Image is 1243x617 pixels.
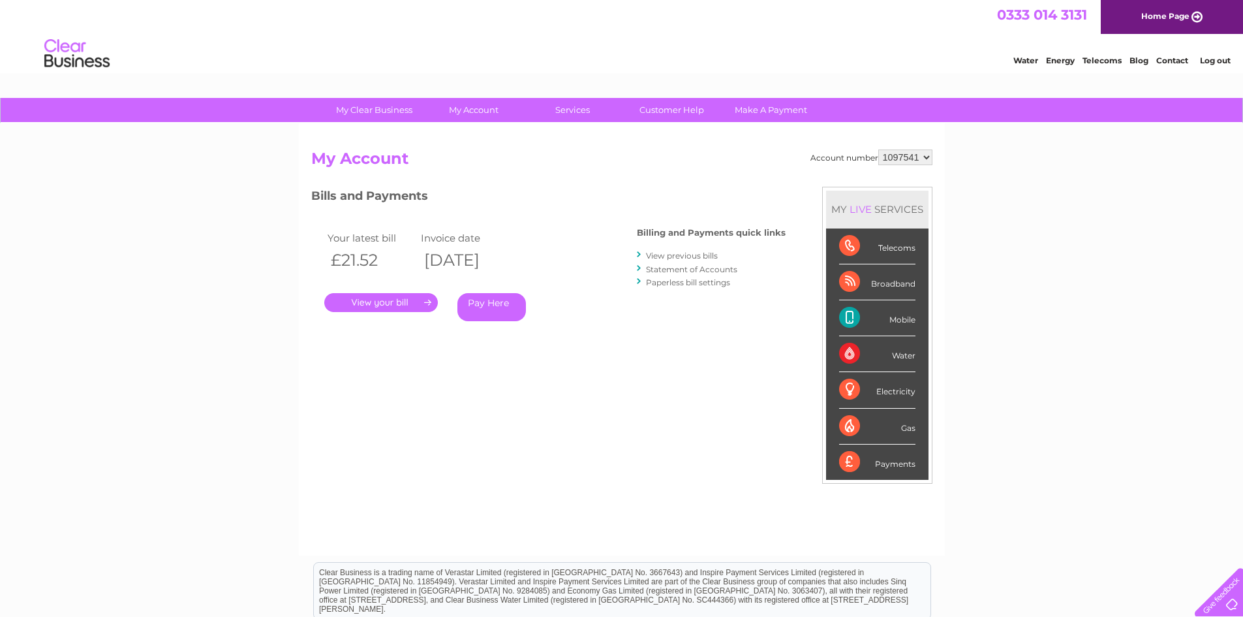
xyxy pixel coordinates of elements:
[311,187,786,210] h3: Bills and Payments
[646,264,737,274] a: Statement of Accounts
[839,409,915,445] div: Gas
[618,98,726,122] a: Customer Help
[839,264,915,300] div: Broadband
[1200,55,1231,65] a: Log out
[717,98,825,122] a: Make A Payment
[646,277,730,287] a: Paperless bill settings
[839,445,915,480] div: Payments
[646,251,718,261] a: View previous bills
[1013,55,1038,65] a: Water
[1082,55,1122,65] a: Telecoms
[839,336,915,372] div: Water
[314,7,930,63] div: Clear Business is a trading name of Verastar Limited (registered in [GEOGRAPHIC_DATA] No. 3667643...
[847,203,874,215] div: LIVE
[839,229,915,264] div: Telecoms
[519,98,626,122] a: Services
[324,247,418,274] th: £21.52
[1129,55,1148,65] a: Blog
[420,98,527,122] a: My Account
[826,191,928,228] div: MY SERVICES
[637,228,786,238] h4: Billing and Payments quick links
[418,247,512,274] th: [DATE]
[418,229,512,247] td: Invoice date
[1156,55,1188,65] a: Contact
[810,150,932,165] div: Account number
[311,150,932,174] h2: My Account
[839,300,915,336] div: Mobile
[324,293,438,312] a: .
[1046,55,1075,65] a: Energy
[324,229,418,247] td: Your latest bill
[44,34,110,74] img: logo.png
[997,7,1087,23] a: 0333 014 3131
[320,98,428,122] a: My Clear Business
[457,293,526,321] a: Pay Here
[839,372,915,408] div: Electricity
